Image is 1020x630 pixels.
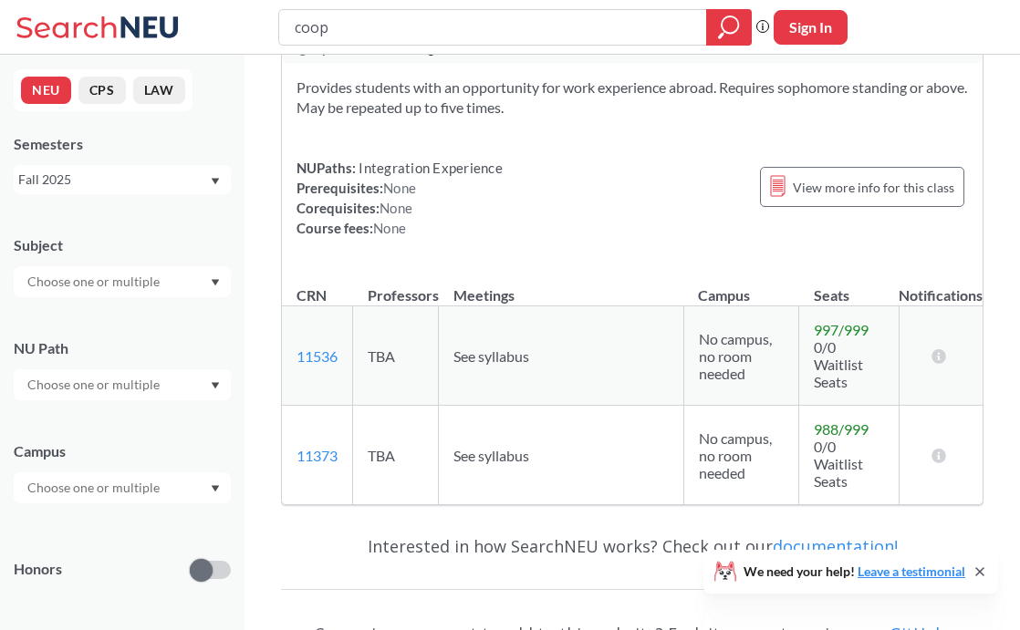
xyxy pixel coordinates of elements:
[814,321,869,338] span: 997 / 999
[18,477,172,499] input: Choose one or multiple
[353,406,439,505] td: TBA
[356,160,503,176] span: Integration Experience
[18,374,172,396] input: Choose one or multiple
[211,178,220,185] svg: Dropdown arrow
[18,170,209,190] div: Fall 2025
[14,165,231,194] div: Fall 2025Dropdown arrow
[706,9,752,46] div: magnifying glass
[773,535,898,557] a: documentation!
[899,267,983,306] th: Notifications
[453,447,529,464] span: See syllabus
[133,77,185,104] button: LAW
[297,347,338,365] a: 11536
[14,472,231,503] div: Dropdown arrow
[14,338,231,358] div: NU Path
[353,306,439,406] td: TBA
[814,338,863,390] span: 0/0 Waitlist Seats
[297,158,503,238] div: NUPaths: Prerequisites: Corequisites: Course fees:
[21,77,71,104] button: NEU
[78,77,126,104] button: CPS
[293,12,693,43] input: Class, professor, course number, "phrase"
[373,220,406,236] span: None
[774,10,848,45] button: Sign In
[211,382,220,389] svg: Dropdown arrow
[14,559,62,580] p: Honors
[14,441,231,461] div: Campus
[18,271,172,293] input: Choose one or multiple
[439,267,684,306] th: Meetings
[683,406,798,505] td: No campus, no room needed
[14,369,231,400] div: Dropdown arrow
[793,176,954,199] span: View more info for this class
[14,235,231,255] div: Subject
[858,563,965,579] a: Leave a testimonial
[799,267,899,306] th: Seats
[453,347,529,365] span: See syllabus
[297,285,327,305] div: CRN
[718,15,740,40] svg: magnifying glass
[353,267,439,306] th: Professors
[383,180,416,196] span: None
[744,565,965,578] span: We need your help!
[297,77,968,118] section: Provides students with an opportunity for work experience abroad. Requires sophomore standing or ...
[814,438,863,490] span: 0/0 Waitlist Seats
[683,306,798,406] td: No campus, no room needed
[14,134,231,154] div: Semesters
[814,420,869,438] span: 988 / 999
[380,200,412,216] span: None
[281,520,984,573] div: Interested in how SearchNEU works? Check out our
[211,279,220,286] svg: Dropdown arrow
[14,266,231,297] div: Dropdown arrow
[683,267,798,306] th: Campus
[211,485,220,492] svg: Dropdown arrow
[297,447,338,464] a: 11373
